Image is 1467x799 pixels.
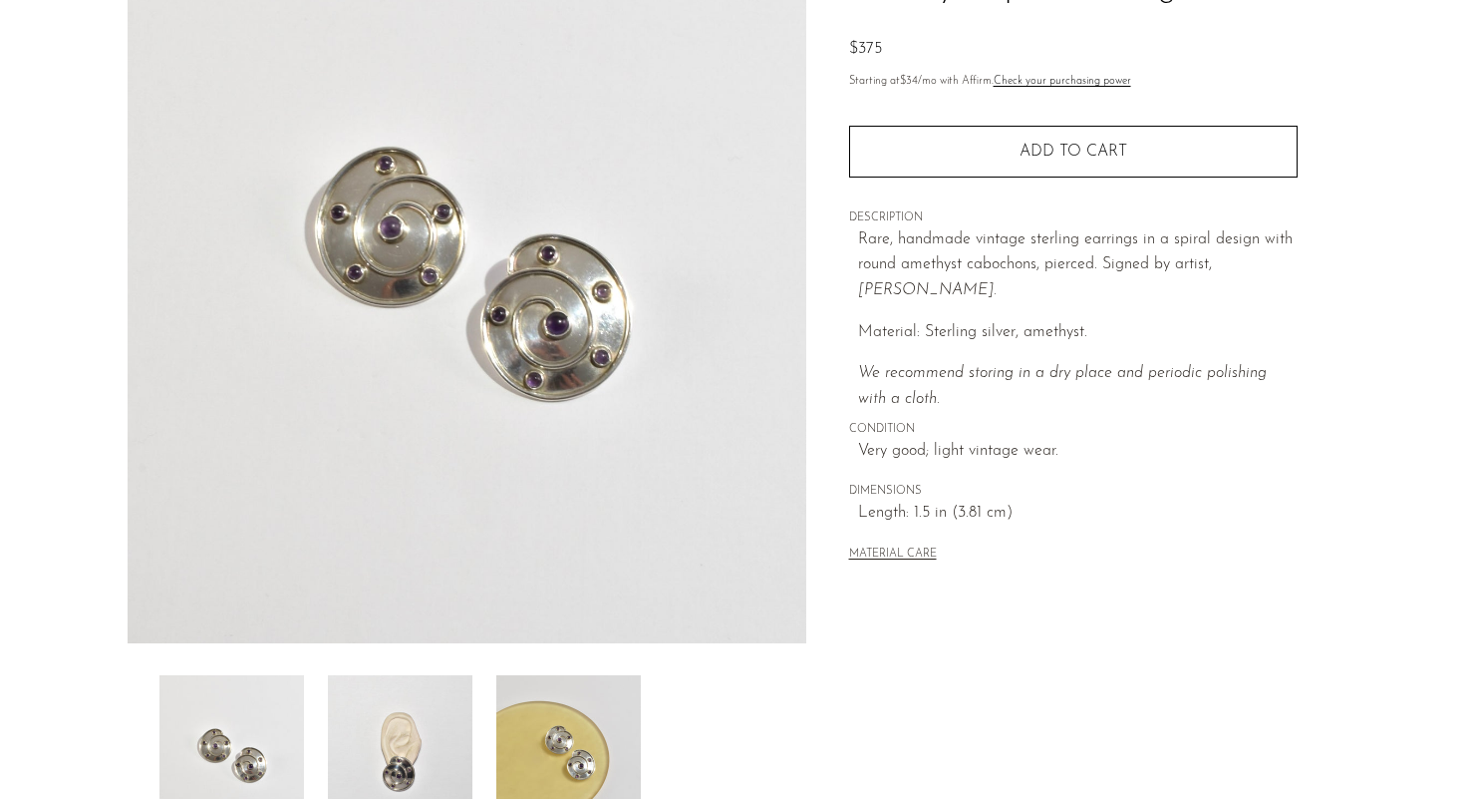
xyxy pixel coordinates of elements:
em: [PERSON_NAME]. [858,282,997,298]
span: Length: 1.5 in (3.81 cm) [858,501,1298,527]
span: CONDITION [849,421,1298,439]
span: Very good; light vintage wear. [858,439,1298,465]
span: $34 [900,76,918,87]
button: MATERIAL CARE [849,548,937,563]
span: Add to cart [1020,144,1127,160]
button: Add to cart [849,126,1298,178]
span: DESCRIPTION [849,209,1298,227]
p: Material: Sterling silver, amethyst. [858,320,1298,346]
i: We recommend storing in a dry place and periodic polishing with a cloth. [858,365,1267,407]
p: Rare, handmade vintage sterling earrings in a spiral design with round amethyst cabochons, pierce... [858,227,1298,304]
span: $375 [849,41,882,57]
a: Check your purchasing power - Learn more about Affirm Financing (opens in modal) [994,76,1131,87]
span: DIMENSIONS [849,483,1298,501]
p: Starting at /mo with Affirm. [849,73,1298,91]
